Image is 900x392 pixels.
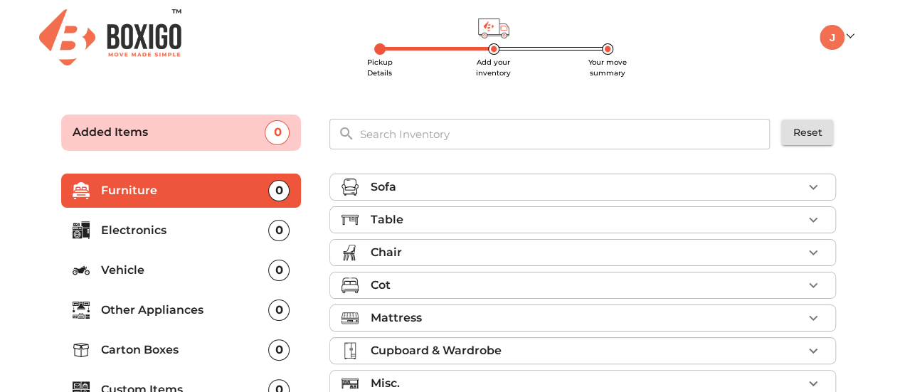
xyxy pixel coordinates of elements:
[268,339,290,361] div: 0
[367,58,393,78] span: Pickup Details
[265,120,290,145] div: 0
[268,300,290,321] div: 0
[370,375,399,392] p: Misc.
[342,375,359,392] img: misc
[781,120,833,146] button: Reset
[101,222,269,239] p: Electronics
[101,302,269,319] p: Other Appliances
[342,342,359,359] img: cupboard_wardrobe
[342,179,359,196] img: sofa
[73,124,265,141] p: Added Items
[268,180,290,201] div: 0
[370,211,403,228] p: Table
[351,119,780,149] input: Search Inventory
[370,309,421,327] p: Mattress
[268,220,290,241] div: 0
[101,262,269,279] p: Vehicle
[588,58,627,78] span: Your move summary
[476,58,511,78] span: Add your inventory
[370,244,401,261] p: Chair
[793,124,822,142] span: Reset
[342,211,359,228] img: table
[370,179,396,196] p: Sofa
[342,244,359,261] img: chair
[268,260,290,281] div: 0
[39,9,181,65] img: Boxigo
[342,277,359,294] img: cot
[101,341,269,359] p: Carton Boxes
[370,342,501,359] p: Cupboard & Wardrobe
[101,182,269,199] p: Furniture
[342,309,359,327] img: mattress
[370,277,390,294] p: Cot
